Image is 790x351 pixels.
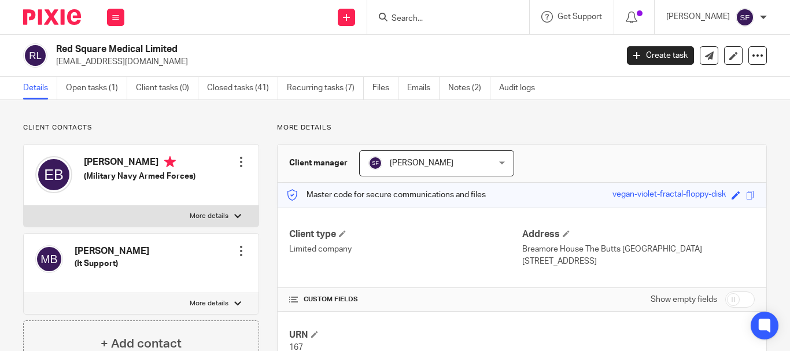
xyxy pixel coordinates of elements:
[84,156,195,171] h4: [PERSON_NAME]
[651,294,717,305] label: Show empty fields
[289,329,522,341] h4: URN
[407,77,440,99] a: Emails
[286,189,486,201] p: Master code for secure communications and files
[136,77,198,99] a: Client tasks (0)
[23,123,259,132] p: Client contacts
[164,156,176,168] i: Primary
[66,77,127,99] a: Open tasks (1)
[448,77,490,99] a: Notes (2)
[56,56,610,68] p: [EMAIL_ADDRESS][DOMAIN_NAME]
[84,171,195,182] h5: (Military Navy Armed Forces)
[558,13,602,21] span: Get Support
[612,189,726,202] div: vegan-violet-fractal-floppy-disk
[499,77,544,99] a: Audit logs
[190,212,228,221] p: More details
[390,159,453,167] span: [PERSON_NAME]
[736,8,754,27] img: svg%3E
[277,123,767,132] p: More details
[75,245,149,257] h4: [PERSON_NAME]
[287,77,364,99] a: Recurring tasks (7)
[372,77,398,99] a: Files
[627,46,694,65] a: Create task
[289,228,522,241] h4: Client type
[23,77,57,99] a: Details
[289,157,348,169] h3: Client manager
[23,43,47,68] img: svg%3E
[522,228,755,241] h4: Address
[390,14,494,24] input: Search
[289,295,522,304] h4: CUSTOM FIELDS
[666,11,730,23] p: [PERSON_NAME]
[190,299,228,308] p: More details
[368,156,382,170] img: svg%3E
[23,9,81,25] img: Pixie
[35,245,63,273] img: svg%3E
[522,243,755,255] p: Breamore House The Butts [GEOGRAPHIC_DATA]
[522,256,755,267] p: [STREET_ADDRESS]
[289,243,522,255] p: Limited company
[75,258,149,269] h5: (It Support)
[56,43,499,56] h2: Red Square Medical Limited
[35,156,72,193] img: svg%3E
[207,77,278,99] a: Closed tasks (41)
